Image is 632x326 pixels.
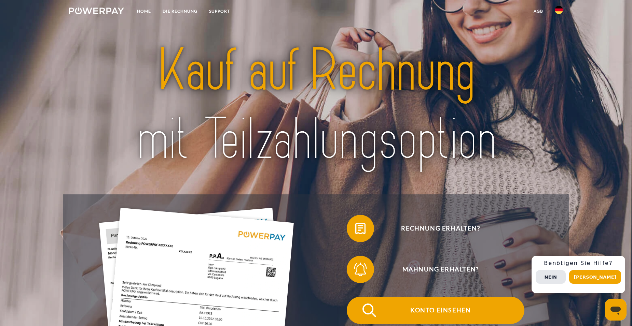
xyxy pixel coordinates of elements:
[536,260,621,267] h3: Benötigen Sie Hilfe?
[347,256,524,283] button: Mahnung erhalten?
[536,270,566,284] button: Nein
[352,261,369,278] img: qb_bell.svg
[528,5,549,17] a: agb
[569,270,621,284] button: [PERSON_NAME]
[605,299,627,321] iframe: Schaltfläche zum Öffnen des Messaging-Fensters
[157,5,203,17] a: DIE RECHNUNG
[357,297,524,324] span: Konto einsehen
[93,33,538,178] img: title-powerpay_de.svg
[357,256,524,283] span: Mahnung erhalten?
[131,5,157,17] a: Home
[69,8,124,14] img: logo-powerpay-white.svg
[203,5,236,17] a: SUPPORT
[347,215,524,242] button: Rechnung erhalten?
[357,215,524,242] span: Rechnung erhalten?
[532,256,625,293] div: Schnellhilfe
[347,297,524,324] button: Konto einsehen
[352,220,369,237] img: qb_bill.svg
[361,302,378,319] img: qb_search.svg
[555,6,563,14] img: de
